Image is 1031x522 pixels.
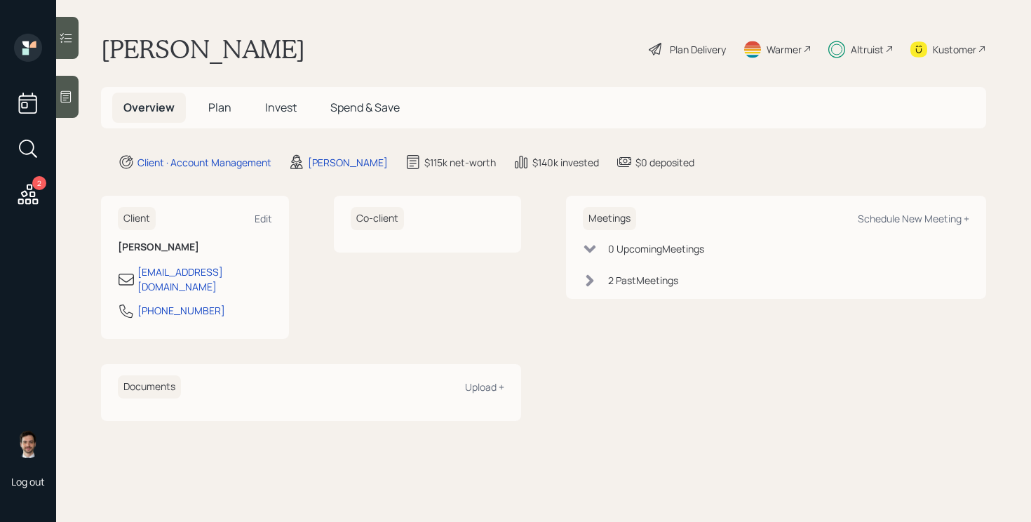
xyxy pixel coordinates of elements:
[608,273,678,288] div: 2 Past Meeting s
[532,155,599,170] div: $140k invested
[101,34,305,65] h1: [PERSON_NAME]
[255,212,272,225] div: Edit
[14,430,42,458] img: jonah-coleman-headshot.png
[123,100,175,115] span: Overview
[118,241,272,253] h6: [PERSON_NAME]
[208,100,231,115] span: Plan
[851,42,884,57] div: Altruist
[583,207,636,230] h6: Meetings
[137,303,225,318] div: [PHONE_NUMBER]
[118,207,156,230] h6: Client
[767,42,802,57] div: Warmer
[635,155,694,170] div: $0 deposited
[858,212,969,225] div: Schedule New Meeting +
[137,265,272,294] div: [EMAIL_ADDRESS][DOMAIN_NAME]
[11,475,45,488] div: Log out
[424,155,496,170] div: $115k net-worth
[465,380,504,394] div: Upload +
[308,155,388,170] div: [PERSON_NAME]
[933,42,976,57] div: Kustomer
[330,100,400,115] span: Spend & Save
[608,241,704,256] div: 0 Upcoming Meeting s
[137,155,271,170] div: Client · Account Management
[118,375,181,399] h6: Documents
[265,100,297,115] span: Invest
[351,207,404,230] h6: Co-client
[32,176,46,190] div: 2
[670,42,726,57] div: Plan Delivery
